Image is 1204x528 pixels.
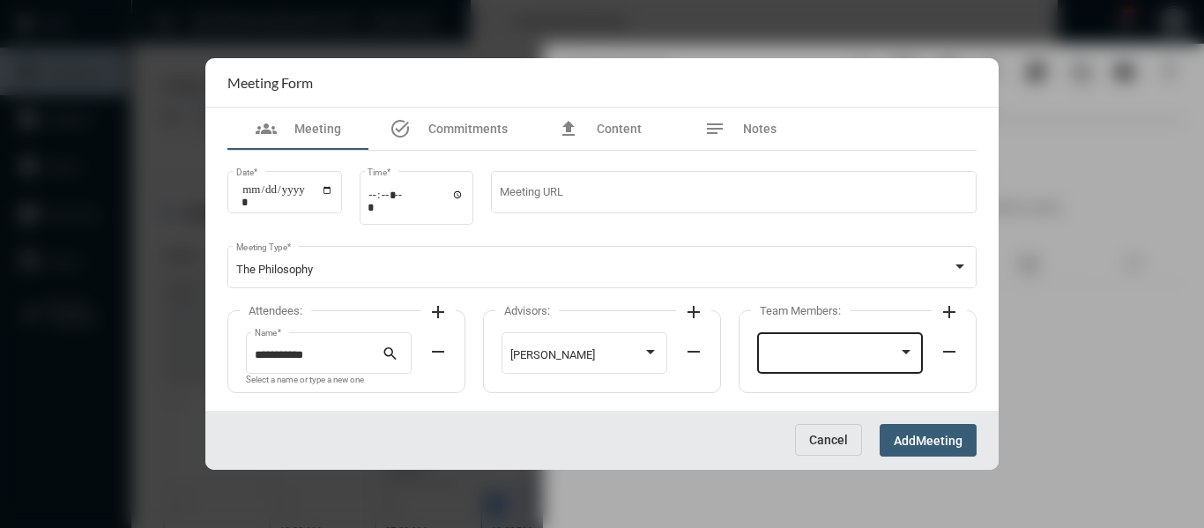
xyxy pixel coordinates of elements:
h2: Meeting Form [227,74,313,91]
mat-icon: search [382,345,403,366]
button: Cancel [795,424,862,456]
label: Team Members: [751,304,850,317]
span: Add [894,434,916,448]
mat-icon: notes [704,118,725,139]
span: Notes [743,122,777,136]
mat-hint: Select a name or type a new one [246,376,364,385]
button: AddMeeting [880,424,977,457]
label: Advisors: [495,304,559,317]
mat-icon: add [939,301,960,323]
span: Meeting [916,434,962,448]
span: Meeting [294,122,341,136]
mat-icon: add [683,301,704,323]
mat-icon: remove [427,341,449,362]
mat-icon: task_alt [390,118,411,139]
mat-icon: remove [683,341,704,362]
mat-icon: file_upload [558,118,579,139]
mat-icon: remove [939,341,960,362]
span: Content [597,122,642,136]
span: [PERSON_NAME] [510,348,595,361]
span: The Philosophy [236,263,313,276]
span: Commitments [428,122,508,136]
mat-icon: groups [256,118,277,139]
label: Attendees: [240,304,311,317]
span: Cancel [809,433,848,447]
mat-icon: add [427,301,449,323]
